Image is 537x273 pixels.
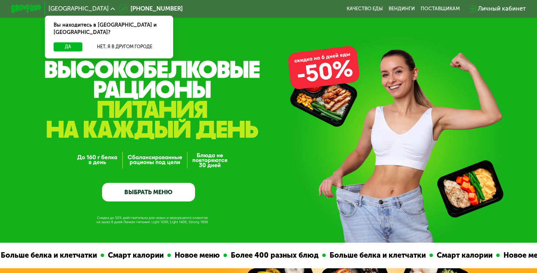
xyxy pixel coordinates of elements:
div: Более 400 разных блюд [227,250,322,261]
div: Личный кабинет [478,4,526,14]
div: Больше белка и клетчатки [326,250,429,261]
a: Вендинги [389,6,415,12]
a: ВЫБРАТЬ МЕНЮ [102,183,195,201]
div: Новое меню [171,250,223,261]
button: Нет, я в другом городе [85,42,164,51]
span: [GEOGRAPHIC_DATA] [48,6,109,12]
div: Вы находитесь в [GEOGRAPHIC_DATA] и [GEOGRAPHIC_DATA]? [45,16,173,43]
a: [PHONE_NUMBER] [119,4,183,14]
button: Да [54,42,82,51]
div: Смарт калории [104,250,167,261]
a: Качество еды [347,6,383,12]
div: поставщикам [421,6,460,12]
div: Смарт калории [433,250,496,261]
